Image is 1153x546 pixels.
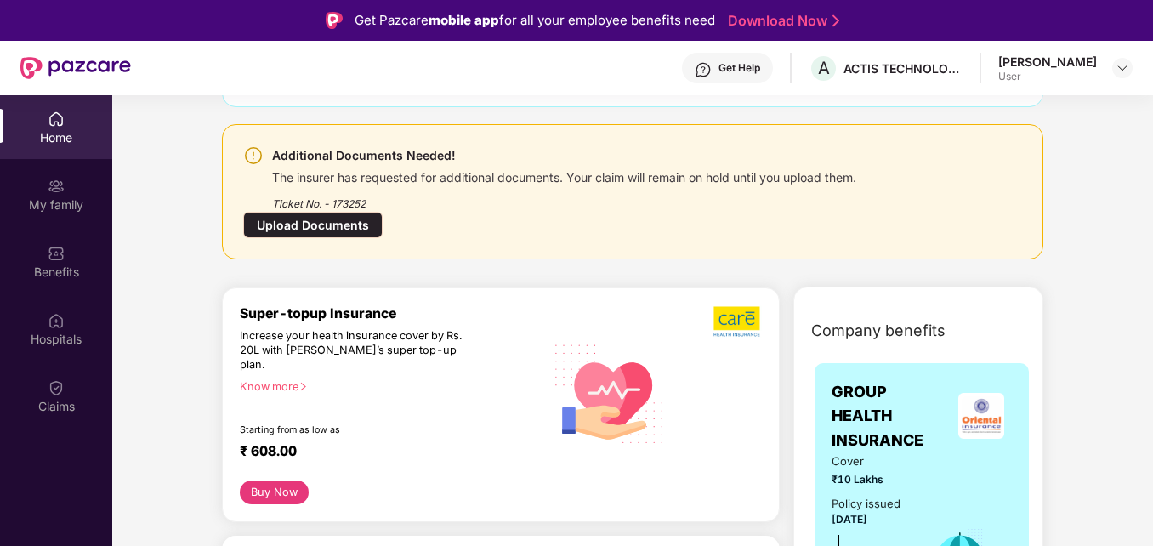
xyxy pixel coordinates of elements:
[728,12,834,30] a: Download Now
[20,57,131,79] img: New Pazcare Logo
[718,61,760,75] div: Get Help
[240,380,534,392] div: Know more
[832,472,910,488] span: ₹10 Lakhs
[298,382,308,391] span: right
[243,145,264,166] img: svg+xml;base64,PHN2ZyBpZD0iV2FybmluZ18tXzI0eDI0IiBkYXRhLW5hbWU9Ildhcm5pbmcgLSAyNHgyNCIgeG1sbnM9Im...
[243,212,383,238] div: Upload Documents
[832,12,839,30] img: Stroke
[958,393,1004,439] img: insurerLogo
[240,329,471,373] div: Increase your health insurance cover by Rs. 20L with [PERSON_NAME]’s super top-up plan.
[272,166,856,185] div: The insurer has requested for additional documents. Your claim will remain on hold until you uplo...
[48,245,65,262] img: svg+xml;base64,PHN2ZyBpZD0iQmVuZWZpdHMiIHhtbG5zPSJodHRwOi8vd3d3LnczLm9yZy8yMDAwL3N2ZyIgd2lkdGg9Ij...
[240,424,472,436] div: Starting from as low as
[272,145,856,166] div: Additional Documents Needed!
[818,58,830,78] span: A
[429,12,499,28] strong: mobile app
[713,305,762,338] img: b5dec4f62d2307b9de63beb79f102df3.png
[326,12,343,29] img: Logo
[240,481,308,505] button: Buy Now
[832,380,951,452] span: GROUP HEALTH INSURANCE
[240,305,544,321] div: Super-topup Insurance
[1116,61,1129,75] img: svg+xml;base64,PHN2ZyBpZD0iRHJvcGRvd24tMzJ4MzIiIHhtbG5zPSJodHRwOi8vd3d3LnczLm9yZy8yMDAwL3N2ZyIgd2...
[240,443,527,464] div: ₹ 608.00
[695,61,712,78] img: svg+xml;base64,PHN2ZyBpZD0iSGVscC0zMngzMiIgeG1sbnM9Imh0dHA6Ly93d3cudzMub3JnLzIwMDAvc3ZnIiB3aWR0aD...
[355,10,715,31] div: Get Pazcare for all your employee benefits need
[272,185,856,212] div: Ticket No. - 173252
[843,60,963,77] div: ACTIS TECHNOLOGIES PRIVATE LIMITED
[48,178,65,195] img: svg+xml;base64,PHN2ZyB3aWR0aD0iMjAiIGhlaWdodD0iMjAiIHZpZXdCb3g9IjAgMCAyMCAyMCIgZmlsbD0ibm9uZSIgeG...
[832,513,867,526] span: [DATE]
[998,54,1097,70] div: [PERSON_NAME]
[48,379,65,396] img: svg+xml;base64,PHN2ZyBpZD0iQ2xhaW0iIHhtbG5zPSJodHRwOi8vd3d3LnczLm9yZy8yMDAwL3N2ZyIgd2lkdGg9IjIwIi...
[832,452,910,470] span: Cover
[811,319,946,343] span: Company benefits
[998,70,1097,83] div: User
[832,495,900,513] div: Policy issued
[48,111,65,128] img: svg+xml;base64,PHN2ZyBpZD0iSG9tZSIgeG1sbnM9Imh0dHA6Ly93d3cudzMub3JnLzIwMDAvc3ZnIiB3aWR0aD0iMjAiIG...
[544,327,674,459] img: svg+xml;base64,PHN2ZyB4bWxucz0iaHR0cDovL3d3dy53My5vcmcvMjAwMC9zdmciIHhtbG5zOnhsaW5rPSJodHRwOi8vd3...
[48,312,65,329] img: svg+xml;base64,PHN2ZyBpZD0iSG9zcGl0YWxzIiB4bWxucz0iaHR0cDovL3d3dy53My5vcmcvMjAwMC9zdmciIHdpZHRoPS...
